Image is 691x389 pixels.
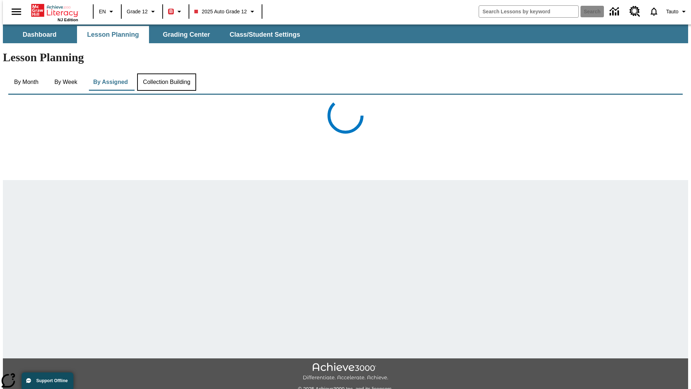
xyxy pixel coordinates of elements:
[191,5,259,18] button: Class: 2025 Auto Grade 12, Select your class
[124,5,160,18] button: Grade: Grade 12, Select a grade
[169,7,173,16] span: B
[23,31,57,39] span: Dashboard
[666,8,678,15] span: Tauto
[22,372,73,389] button: Support Offline
[163,31,210,39] span: Grading Center
[48,73,84,91] button: By Week
[3,26,307,43] div: SubNavbar
[87,73,134,91] button: By Assigned
[605,2,625,22] a: Data Center
[625,2,645,21] a: Resource Center, Will open in new tab
[87,31,139,39] span: Lesson Planning
[645,2,663,21] a: Notifications
[36,378,68,383] span: Support Offline
[58,18,78,22] span: NJ Edition
[99,8,106,15] span: EN
[31,3,78,18] a: Home
[137,73,196,91] button: Collection Building
[165,5,186,18] button: Boost Class color is red. Change class color
[150,26,222,43] button: Grading Center
[303,363,388,381] img: Achieve3000 Differentiate Accelerate Achieve
[96,5,119,18] button: Language: EN, Select a language
[230,31,300,39] span: Class/Student Settings
[127,8,148,15] span: Grade 12
[31,3,78,22] div: Home
[8,73,44,91] button: By Month
[3,51,688,64] h1: Lesson Planning
[224,26,306,43] button: Class/Student Settings
[77,26,149,43] button: Lesson Planning
[479,6,578,17] input: search field
[4,26,76,43] button: Dashboard
[3,24,688,43] div: SubNavbar
[6,1,27,22] button: Open side menu
[194,8,247,15] span: 2025 Auto Grade 12
[663,5,691,18] button: Profile/Settings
